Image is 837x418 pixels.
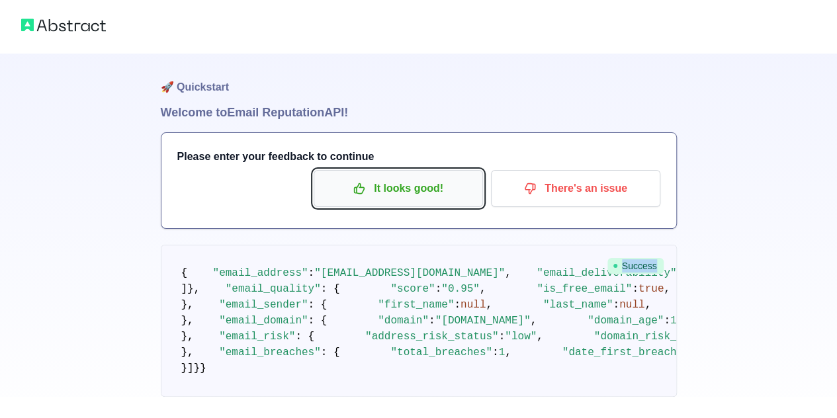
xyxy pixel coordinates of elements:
span: 10990 [670,315,702,327]
p: It looks good! [324,177,473,200]
span: { [181,267,188,279]
span: : [613,299,619,311]
p: There's an issue [501,177,650,200]
span: : { [321,283,340,295]
h3: Please enter your feedback to continue [177,149,660,165]
span: "email_quality" [226,283,321,295]
span: "[EMAIL_ADDRESS][DOMAIN_NAME]" [314,267,505,279]
span: , [505,267,511,279]
span: , [531,315,537,327]
span: : { [308,299,328,311]
span: : [429,315,435,327]
span: "email_risk" [219,331,295,343]
span: , [537,331,543,343]
span: "score" [390,283,435,295]
span: "domain" [378,315,429,327]
span: : { [321,347,340,358]
span: : { [295,331,314,343]
span: "email_address" [213,267,308,279]
button: It looks good! [314,170,483,207]
span: "first_name" [378,299,454,311]
span: "total_breaches" [390,347,492,358]
span: "is_free_email" [537,283,632,295]
span: "[DOMAIN_NAME]" [435,315,531,327]
span: , [664,283,670,295]
span: true [639,283,664,295]
span: 1 [499,347,506,358]
span: , [486,299,492,311]
span: "domain_age" [588,315,664,327]
span: Success [607,258,664,274]
span: "address_risk_status" [365,331,499,343]
span: , [480,283,486,295]
img: Abstract logo [21,16,106,34]
span: "low" [505,331,537,343]
span: "email_domain" [219,315,308,327]
span: : [492,347,499,358]
span: "date_first_breached" [562,347,696,358]
span: : [308,267,315,279]
span: , [505,347,511,358]
span: "0.95" [441,283,480,295]
span: : [435,283,442,295]
button: There's an issue [491,170,660,207]
span: "email_deliverability" [537,267,676,279]
span: null [461,299,486,311]
span: "domain_risk_status" [594,331,721,343]
span: : [499,331,506,343]
span: null [619,299,644,311]
span: : [664,315,670,327]
span: , [644,299,651,311]
span: "last_name" [543,299,613,311]
span: : { [308,315,328,327]
span: : [454,299,461,311]
span: "email_breaches" [219,347,321,358]
h1: Welcome to Email Reputation API! [161,103,677,122]
span: : [632,283,639,295]
span: "email_sender" [219,299,308,311]
h1: 🚀 Quickstart [161,53,677,103]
